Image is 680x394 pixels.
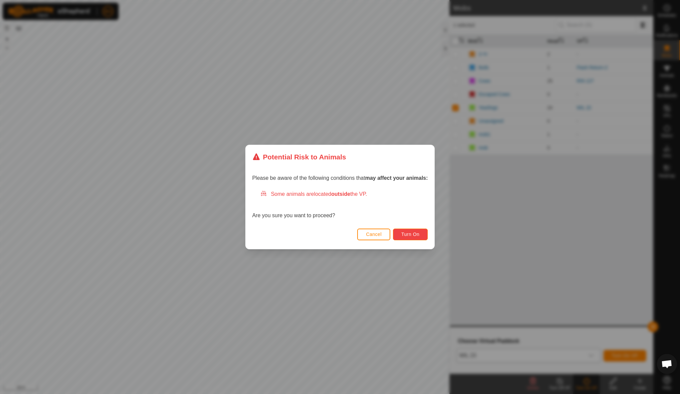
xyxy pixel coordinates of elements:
span: located the VP. [314,191,367,197]
div: Potential Risk to Animals [252,152,346,162]
div: Open chat [657,354,677,374]
strong: outside [331,191,350,197]
span: Please be aware of the following conditions that [252,175,428,181]
span: Turn On [401,232,419,237]
button: Cancel [357,229,390,240]
button: Turn On [393,229,428,240]
span: Cancel [366,232,382,237]
div: Are you sure you want to proceed? [252,190,428,220]
strong: may affect your animals: [365,175,428,181]
div: Some animals are [260,190,428,198]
